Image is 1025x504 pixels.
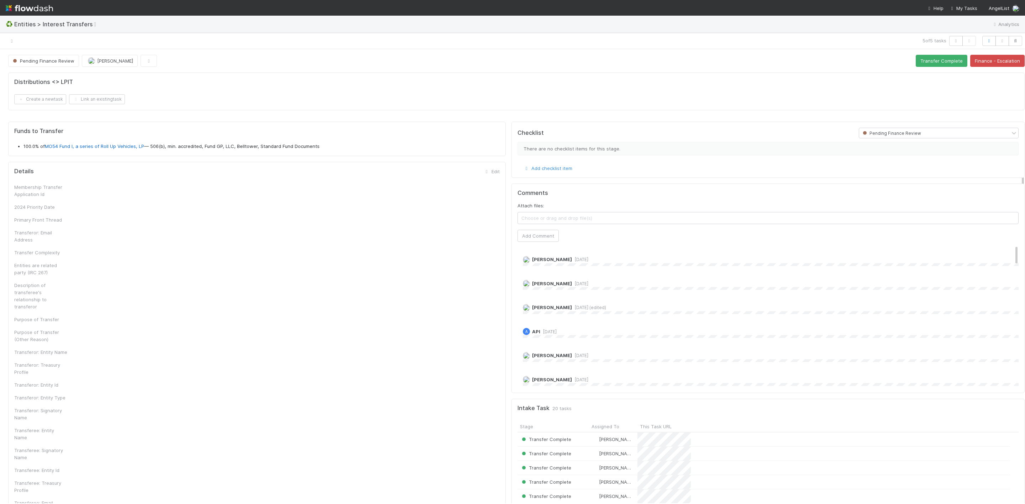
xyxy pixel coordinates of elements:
[540,329,557,334] span: [DATE]
[517,230,559,242] button: Add Comment
[483,169,500,174] a: Edit
[552,405,572,412] span: 20 tasks
[520,478,571,486] div: Transfer Complete
[520,493,571,499] span: Transfer Complete
[14,229,68,243] div: Transferor: Email Address
[523,352,530,359] img: avatar_93b89fca-d03a-423a-b274-3dd03f0a621f.png
[6,2,53,14] img: logo-inverted-e16ddd16eac7371096b0.svg
[989,5,1009,11] span: AngelList
[14,349,68,356] div: Transferor: Entity Name
[14,262,68,276] div: Entities are related party (IRC 267)
[592,478,634,486] div: [PERSON_NAME]
[592,465,598,471] img: avatar_abca0ba5-4208-44dd-8897-90682736f166.png
[14,467,68,474] div: Transferee: Entity Id
[599,436,635,442] span: [PERSON_NAME]
[592,436,634,443] div: [PERSON_NAME]
[520,451,571,456] span: Transfer Complete
[970,55,1025,67] button: Finance - Escalation
[88,57,95,64] img: avatar_85e0c86c-7619-463d-9044-e681ba95f3b2.png
[520,423,533,430] span: Stage
[14,316,68,323] div: Purpose of Transfer
[592,493,598,499] img: avatar_abca0ba5-4208-44dd-8897-90682736f166.png
[82,55,138,67] button: [PERSON_NAME]
[14,361,68,376] div: Transferor: Treasury Profile
[518,212,1018,224] span: Choose or drag and drop file(s)
[592,451,598,456] img: avatar_abca0ba5-4208-44dd-8897-90682736f166.png
[14,282,68,310] div: Description of transferee's relationship to transferor
[523,280,530,287] img: avatar_85e0c86c-7619-463d-9044-e681ba95f3b2.png
[599,493,635,499] span: [PERSON_NAME]
[592,464,634,471] div: [PERSON_NAME]
[640,423,672,430] span: This Task URL
[520,436,571,443] div: Transfer Complete
[572,353,588,358] span: [DATE]
[532,256,572,262] span: [PERSON_NAME]
[861,131,921,136] span: Pending Finance Review
[926,5,943,12] div: Help
[14,329,68,343] div: Purpose of Transfer (Other Reason)
[14,249,68,256] div: Transfer Complexity
[599,465,635,471] span: [PERSON_NAME]
[6,21,13,27] span: ♻️
[592,423,619,430] span: Assigned To
[517,190,1019,197] h5: Comments
[14,381,68,388] div: Transferor: Entity Id
[14,447,68,461] div: Transferee: Signatory Name
[523,328,530,335] div: API
[572,257,588,262] span: [DATE]
[45,143,144,149] a: MO54 Fund I, a series of Roll Up Vehicles, LP
[525,330,528,334] span: A
[592,479,598,485] img: avatar_abca0ba5-4208-44dd-8897-90682736f166.png
[949,5,977,12] a: My Tasks
[592,450,634,457] div: [PERSON_NAME]
[523,304,530,311] img: avatar_85e0c86c-7619-463d-9044-e681ba95f3b2.png
[520,493,571,500] div: Transfer Complete
[523,376,530,383] img: avatar_85e0c86c-7619-463d-9044-e681ba95f3b2.png
[922,37,946,44] span: 5 of 5 tasks
[572,305,606,310] span: [DATE] (edited)
[572,377,588,382] span: [DATE]
[592,436,598,442] img: avatar_93b89fca-d03a-423a-b274-3dd03f0a621f.png
[532,329,540,334] span: API
[11,58,74,64] span: Pending Finance Review
[14,427,68,441] div: Transferee: Entity Name
[599,479,635,485] span: [PERSON_NAME]
[949,5,977,11] span: My Tasks
[517,405,550,412] h5: Intake Task
[14,21,102,28] span: Entities > Interest Transfers
[592,493,634,500] div: [PERSON_NAME]
[916,55,967,67] button: Transfer Complete
[572,281,588,286] span: [DATE]
[14,184,68,198] div: Membership Transfer Application Id
[517,202,544,209] label: Attach files:
[532,281,572,286] span: [PERSON_NAME]
[23,143,500,150] li: 100.0% of — 506(b), min. accredited, Fund GP, LLC, Belltower, Standard Fund Documents
[69,94,125,104] button: Link an existingtask
[532,377,572,382] span: [PERSON_NAME]
[532,352,572,358] span: [PERSON_NAME]
[523,256,530,263] img: avatar_85e0c86c-7619-463d-9044-e681ba95f3b2.png
[97,58,133,64] span: [PERSON_NAME]
[520,450,571,457] div: Transfer Complete
[14,203,68,211] div: 2024 Priority Date
[14,94,66,104] button: Create a newtask
[14,79,73,86] h5: Distributions <> LPIT
[1012,5,1019,12] img: avatar_d7f67417-030a-43ce-a3ce-a315a3ccfd08.png
[532,304,572,310] span: [PERSON_NAME]
[14,168,34,175] h5: Details
[520,464,571,471] div: Transfer Complete
[14,479,68,494] div: Transferee: Treasury Profile
[520,436,571,442] span: Transfer Complete
[517,129,544,137] h5: Checklist
[520,465,571,471] span: Transfer Complete
[523,165,572,171] a: Add checklist item
[14,128,500,135] h5: Funds to Transfer
[517,142,1019,155] div: There are no checklist items for this stage.
[14,216,68,223] div: Primary Front Thread
[520,479,571,485] span: Transfer Complete
[14,407,68,421] div: Transferor: Signatory Name
[8,55,79,67] button: Pending Finance Review
[14,394,68,401] div: Transferor: Entity Type
[991,20,1019,28] a: Analytics
[599,451,635,456] span: [PERSON_NAME]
